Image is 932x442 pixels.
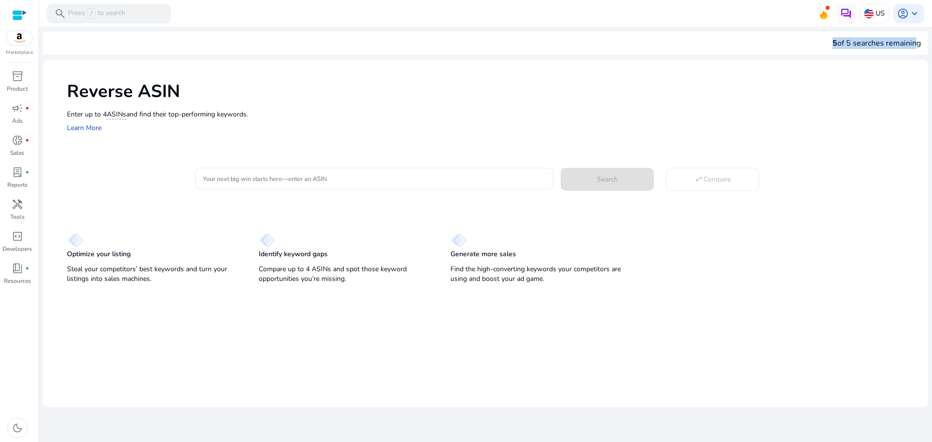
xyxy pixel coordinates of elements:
[12,70,23,82] span: inventory_2
[25,266,29,270] span: fiber_manual_record
[12,262,23,274] span: book_4
[10,213,25,221] p: Tools
[67,81,918,102] h1: Reverse ASIN
[7,180,28,189] p: Reports
[450,264,623,284] p: Find the high-converting keywords your competitors are using and boost your ad game.
[67,233,83,247] img: diamond.svg
[832,38,837,49] span: 5
[6,31,33,45] img: amazon.svg
[876,5,885,22] p: US
[25,170,29,174] span: fiber_manual_record
[832,37,921,49] div: of 5 searches remaining
[909,8,920,19] span: keyboard_arrow_down
[12,134,23,146] span: donut_small
[107,110,126,119] span: ASINs
[450,249,516,259] p: Generate more sales
[12,230,23,242] span: code_blocks
[25,138,29,142] span: fiber_manual_record
[450,233,466,247] img: diamond.svg
[12,116,23,125] p: Ads
[67,109,918,119] p: Enter up to 4 and find their top-performing keywords.
[12,422,23,434] span: dark_mode
[67,123,101,132] a: Learn More
[2,245,32,253] p: Developers
[259,264,431,284] p: Compare up to 4 ASINs and spot those keyword opportunities you’re missing.
[67,264,239,284] p: Steal your competitors’ best keywords and turn your listings into sales machines.
[12,198,23,210] span: handyman
[12,166,23,178] span: lab_profile
[12,102,23,114] span: campaign
[4,277,31,285] p: Resources
[864,9,874,18] img: us.svg
[10,148,24,157] p: Sales
[6,49,33,56] p: Marketplace
[897,8,909,19] span: account_circle
[87,8,96,19] span: /
[259,233,275,247] img: diamond.svg
[7,84,28,93] p: Product
[54,8,66,19] span: search
[25,106,29,110] span: fiber_manual_record
[68,8,125,19] p: Press to search
[259,249,328,259] p: Identify keyword gaps
[67,249,131,259] p: Optimize your listing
